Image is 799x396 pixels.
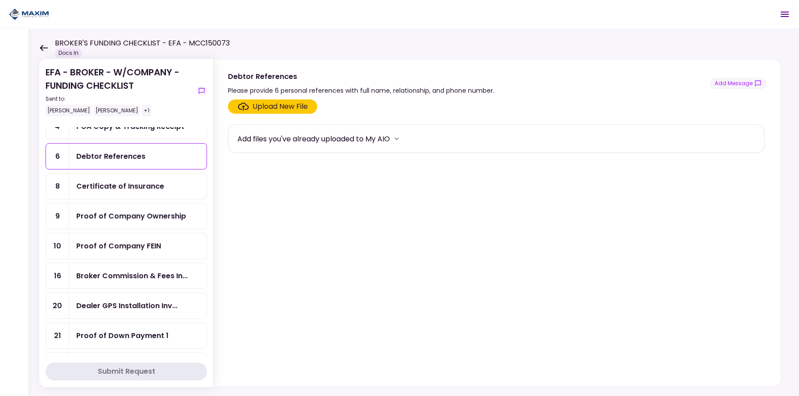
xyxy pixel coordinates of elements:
div: 10 [46,233,69,259]
div: Proof of Down Payment 1 [76,330,169,341]
div: +1 [142,105,151,116]
div: Certificate of Insurance [76,181,164,192]
img: Partner icon [9,8,49,21]
div: Dealer GPS Installation Invoice [76,300,178,311]
a: 9Proof of Company Ownership [46,203,207,229]
button: more [390,132,403,145]
div: 27 [46,353,69,378]
a: 27GPS #1 Installed & Pinged [46,352,207,379]
div: Add files you've already uploaded to My AIO [237,133,390,144]
div: 9 [46,203,69,229]
a: 21Proof of Down Payment 1 [46,322,207,349]
div: 16 [46,263,69,289]
div: EFA - BROKER - W/COMPANY - FUNDING CHECKLIST [46,66,193,116]
div: Debtor ReferencesPlease provide 6 personal references with full name, relationship, and phone num... [213,59,781,387]
button: show-messages [710,78,766,89]
div: Sent to: [46,95,193,103]
div: [PERSON_NAME] [46,105,92,116]
a: 20Dealer GPS Installation Invoice [46,293,207,319]
div: Broker Commission & Fees Invoice [76,270,188,281]
div: Submit Request [98,366,155,377]
div: 21 [46,323,69,348]
a: 10Proof of Company FEIN [46,233,207,259]
a: 6Debtor References [46,143,207,169]
div: Please provide 6 personal references with full name, relationship, and phone number. [228,85,494,96]
span: Click here to upload the required document [228,99,317,114]
div: Debtor References [76,151,145,162]
button: Submit Request [46,363,207,380]
a: 8Certificate of Insurance [46,173,207,199]
div: 20 [46,293,69,318]
div: [PERSON_NAME] [94,105,140,116]
div: Proof of Company FEIN [76,240,161,252]
div: Upload New File [253,101,308,112]
div: Debtor References [228,71,494,82]
button: show-messages [196,86,207,96]
div: 8 [46,173,69,199]
a: 16Broker Commission & Fees Invoice [46,263,207,289]
div: 6 [46,144,69,169]
div: Proof of Company Ownership [76,210,186,222]
button: Open menu [774,4,795,25]
h1: BROKER'S FUNDING CHECKLIST - EFA - MCC150073 [55,38,230,49]
div: Docs In [55,49,82,58]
